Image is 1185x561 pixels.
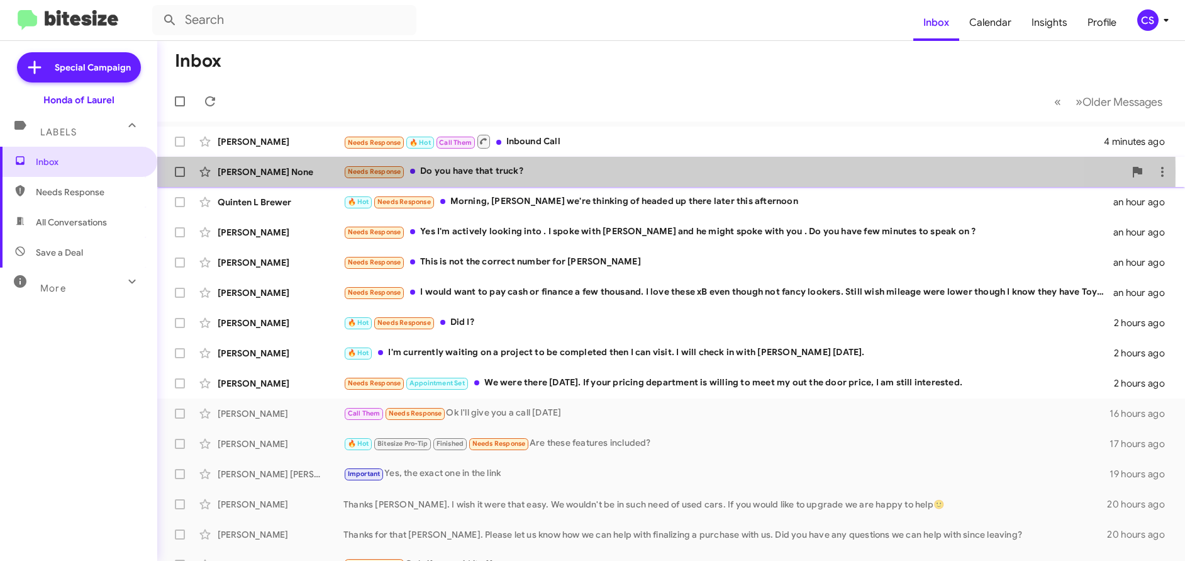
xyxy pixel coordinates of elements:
[348,198,369,206] span: 🔥 Hot
[1047,89,1170,115] nav: Page navigation example
[348,167,401,176] span: Needs Response
[218,166,343,178] div: [PERSON_NAME] None
[1114,317,1175,329] div: 2 hours ago
[218,317,343,329] div: [PERSON_NAME]
[377,319,431,327] span: Needs Response
[218,256,343,269] div: [PERSON_NAME]
[348,349,369,357] span: 🔥 Hot
[152,5,416,35] input: Search
[343,255,1113,269] div: This is not the correct number for [PERSON_NAME]
[343,285,1113,300] div: I would want to pay cash or finance a few thousand. I love these xB even though not fancy lookers...
[343,346,1114,360] div: I'm currently waiting on a project to be completed then I can visit. I will check in with [PERSON...
[40,127,77,138] span: Labels
[1110,438,1175,450] div: 17 hours ago
[1113,196,1175,208] div: an hour ago
[389,409,442,417] span: Needs Response
[218,286,343,299] div: [PERSON_NAME]
[1113,256,1175,269] div: an hour ago
[218,498,343,511] div: [PERSON_NAME]
[36,156,143,168] span: Inbox
[36,246,83,259] span: Save a Deal
[437,439,464,448] span: Finished
[913,4,959,41] a: Inbox
[1107,498,1175,511] div: 20 hours ago
[343,133,1104,149] div: Inbound Call
[377,439,428,448] span: Bitesize Pro-Tip
[1021,4,1077,41] a: Insights
[1113,286,1175,299] div: an hour ago
[1068,89,1170,115] button: Next
[1107,528,1175,541] div: 20 hours ago
[472,439,526,448] span: Needs Response
[343,164,1125,179] div: Do you have that truck?
[348,139,401,147] span: Needs Response
[43,94,114,106] div: Honda of Laurel
[343,528,1107,541] div: Thanks for that [PERSON_NAME]. Please let us know how we can help with finalizing a purchase with...
[218,468,343,480] div: [PERSON_NAME] [PERSON_NAME]
[40,283,66,294] span: More
[218,438,343,450] div: [PERSON_NAME]
[439,139,472,147] span: Call Them
[343,195,1113,209] div: Morning, [PERSON_NAME] we're thinking of headed up there later this afternoon
[55,61,131,74] span: Special Campaign
[377,198,431,206] span: Needs Response
[348,409,381,417] span: Call Them
[343,315,1114,330] div: Did I?
[1110,407,1175,420] div: 16 hours ago
[348,439,369,448] span: 🔥 Hot
[959,4,1021,41] a: Calendar
[348,228,401,236] span: Needs Response
[348,288,401,297] span: Needs Response
[1047,89,1069,115] button: Previous
[1076,94,1082,110] span: »
[1104,135,1175,148] div: 4 minutes ago
[1082,95,1162,109] span: Older Messages
[409,139,431,147] span: 🔥 Hot
[1113,226,1175,239] div: an hour ago
[348,258,401,266] span: Needs Response
[175,51,221,71] h1: Inbox
[36,216,107,229] span: All Conversations
[1137,9,1159,31] div: CS
[343,225,1113,239] div: Yes I'm actively looking into . I spoke with [PERSON_NAME] and he might spoke with you . Do you h...
[1054,94,1061,110] span: «
[348,379,401,387] span: Needs Response
[218,226,343,239] div: [PERSON_NAME]
[343,406,1110,421] div: Ok I'll give you a call [DATE]
[218,347,343,360] div: [PERSON_NAME]
[1077,4,1127,41] a: Profile
[343,498,1107,511] div: Thanks [PERSON_NAME]. I wish it were that easy. We wouldn't be in such need of used cars. If you ...
[1114,377,1175,390] div: 2 hours ago
[409,379,465,387] span: Appointment Set
[348,319,369,327] span: 🔥 Hot
[1110,468,1175,480] div: 19 hours ago
[218,196,343,208] div: Quinten L Brewer
[36,186,143,198] span: Needs Response
[343,436,1110,451] div: Are these features included?
[1114,347,1175,360] div: 2 hours ago
[343,467,1110,481] div: Yes, the exact one in the link
[348,470,381,478] span: Important
[343,376,1114,390] div: We were there [DATE]. If your pricing department is willing to meet my out the door price, I am s...
[1127,9,1171,31] button: CS
[17,52,141,82] a: Special Campaign
[218,377,343,390] div: [PERSON_NAME]
[218,528,343,541] div: [PERSON_NAME]
[218,407,343,420] div: [PERSON_NAME]
[218,135,343,148] div: [PERSON_NAME]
